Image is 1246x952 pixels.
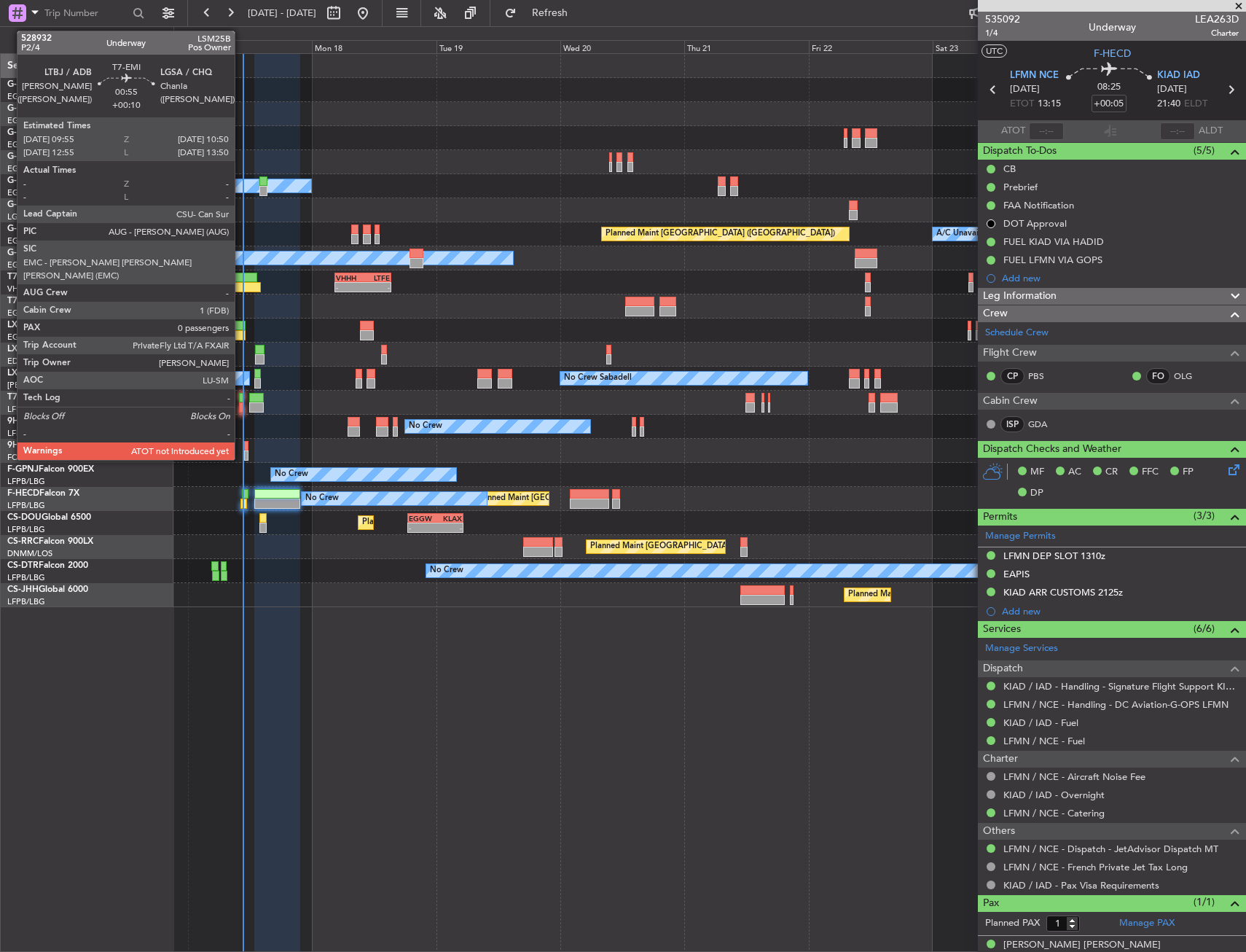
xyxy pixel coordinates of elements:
div: - [409,523,436,532]
a: G-SPCYLegacy 650 [7,200,85,209]
span: 9H-LPZ [7,417,36,426]
a: EGGW/LTN [7,235,51,246]
input: --:-- [1029,122,1064,140]
span: Refresh [520,8,581,18]
a: EGLF/FAB [7,308,45,319]
span: F-HECD [7,489,39,498]
span: (3/3) [1194,508,1215,523]
div: EGGW [409,514,436,523]
span: 13:15 [1038,97,1061,112]
span: CR [1105,465,1118,480]
span: Leg Information [983,288,1057,305]
div: - [363,283,390,292]
a: F-GPNJFalcon 900EX [7,465,94,474]
span: ALDT [1199,124,1223,138]
span: T7-LZZI [7,297,37,305]
div: Fri 22 [809,40,933,53]
a: G-JAGAPhenom 300 [7,176,92,185]
div: FUEL KIAD VIA HADID [1003,235,1104,248]
a: Manage PAX [1119,916,1175,931]
a: EGLF/FAB [7,163,45,174]
a: LFPB/LBG [7,572,45,583]
span: ELDT [1184,97,1207,112]
span: G-ENRG [7,249,42,257]
a: T7-LZZIPraetor 600 [7,297,86,305]
a: EGNR/CEG [7,139,51,150]
span: T7-FFI [7,273,33,281]
div: No Crew [430,560,463,582]
div: Sun 17 [188,40,312,53]
a: PBS [1028,370,1061,383]
span: 08:25 [1097,80,1121,95]
span: Charter [983,751,1018,768]
span: 1/4 [985,27,1020,39]
a: G-SIRSCitation Excel [7,152,91,161]
a: LFMN / NCE - Fuel [1003,735,1085,747]
span: LEA263D [1195,12,1239,27]
span: LFMN NCE [1010,69,1059,83]
div: Prebrief [1003,181,1038,193]
span: F-GPNJ [7,465,39,474]
div: Planned Maint [GEOGRAPHIC_DATA] ([GEOGRAPHIC_DATA]) [590,536,820,558]
span: (5/5) [1194,143,1215,158]
a: EGGW/LTN [7,332,51,343]
span: G-GAAL [7,104,41,113]
div: Planned Maint [GEOGRAPHIC_DATA] ([GEOGRAPHIC_DATA]) [606,223,835,245]
span: G-JAGA [7,176,41,185]
a: KIAD / IAD - Overnight [1003,789,1105,801]
div: No Crew Sabadell [564,367,632,389]
span: FFC [1142,465,1159,480]
a: Schedule Crew [985,326,1049,340]
span: [DATE] [1157,82,1187,97]
div: Planned Maint [GEOGRAPHIC_DATA] ([GEOGRAPHIC_DATA]) [848,584,1078,606]
a: KIAD / IAD - Handling - Signature Flight Support KIAD / IAD [1003,680,1239,692]
span: (6/6) [1194,621,1215,636]
a: Manage Permits [985,529,1056,544]
div: DOT Approval [1003,217,1067,230]
button: Refresh [498,1,585,25]
span: LX-AOA [7,369,41,378]
a: EGGW/LTN [7,91,51,102]
a: F-HECDFalcon 7X [7,489,79,498]
div: - [336,283,363,292]
a: EGGW/LTN [7,115,51,126]
div: Planned Maint [GEOGRAPHIC_DATA] ([GEOGRAPHIC_DATA]) [362,512,592,534]
span: 21:40 [1157,97,1180,112]
span: G-SPCY [7,200,39,209]
label: Planned PAX [985,916,1040,931]
div: LTFE [363,273,390,282]
span: Dispatch [983,660,1023,677]
span: Flight Crew [983,345,1037,362]
a: LFMN / NCE - Aircraft Noise Fee [1003,770,1145,783]
span: AC [1068,465,1081,480]
span: G-GARE [7,128,41,137]
span: ETOT [1010,97,1034,112]
a: LX-TROLegacy 650 [7,321,85,329]
a: LGAV/ATH [7,211,47,222]
div: FUEL LFMN VIA GOPS [1003,254,1102,266]
div: KIAD ARR CUSTOMS 2125z [1003,586,1123,598]
a: DNMM/LOS [7,548,52,559]
span: LX-GBH [7,345,39,354]
span: FP [1183,465,1194,480]
a: LFMN / NCE - French Private Jet Tax Long [1003,861,1188,873]
a: CS-DTRFalcon 2000 [7,561,88,570]
input: Trip Number [44,2,128,24]
a: EDLW/DTM [7,356,50,367]
span: Dispatch To-Dos [983,143,1057,160]
div: FAA Notification [1003,199,1074,211]
a: LX-AOACitation Mustang [7,369,111,378]
span: Others [983,823,1015,840]
a: G-FOMOGlobal 6000 [7,80,94,89]
span: LX-TRO [7,321,39,329]
a: 9H-LPZLegacy 500 [7,417,83,426]
span: Crew [983,305,1008,322]
span: Pax [983,895,999,912]
span: Permits [983,509,1017,526]
a: [PERSON_NAME]/QSA [7,380,93,391]
span: [DATE] - [DATE] [248,7,316,20]
a: CS-DOUGlobal 6500 [7,513,91,522]
a: LFMN/NCE [7,404,50,415]
span: T7-EMI [7,393,36,402]
div: Wed 20 [560,40,684,53]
